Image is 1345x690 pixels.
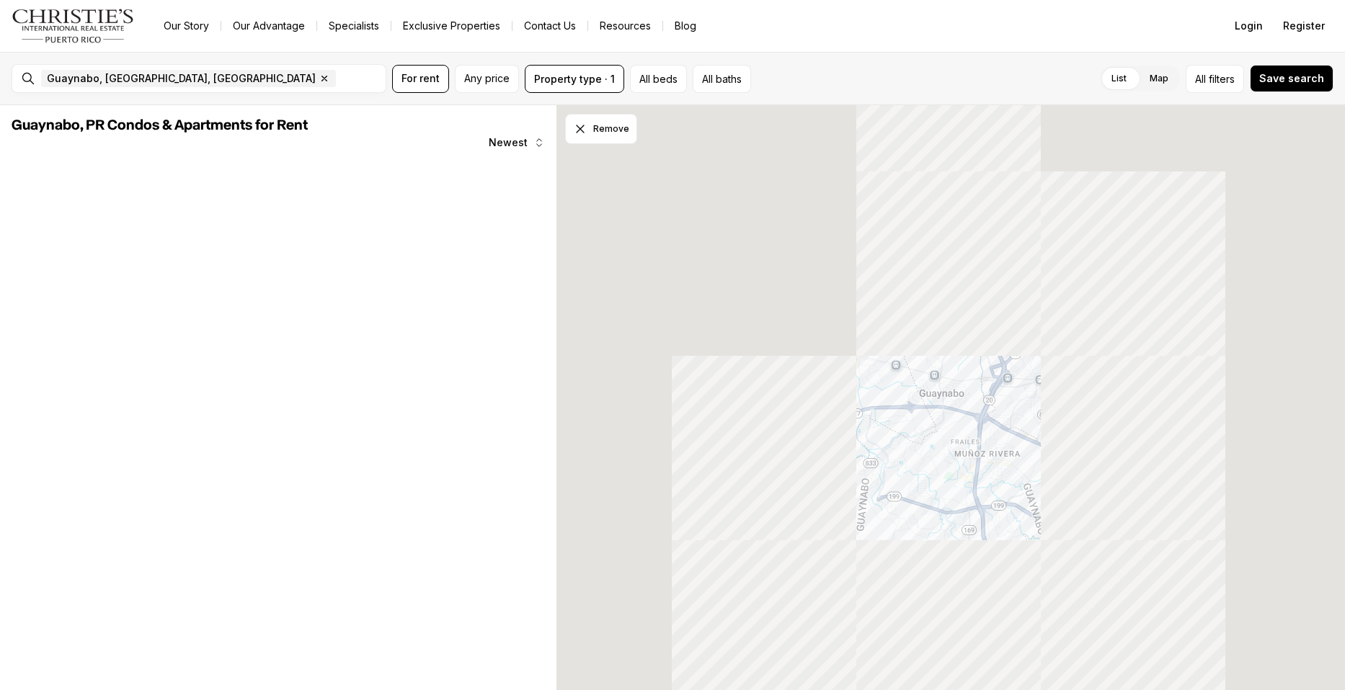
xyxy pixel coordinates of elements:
button: For rent [392,65,449,93]
a: Resources [588,16,662,36]
a: Specialists [317,16,391,36]
button: All baths [693,65,751,93]
button: Register [1274,12,1333,40]
span: Any price [464,73,510,84]
button: Any price [455,65,519,93]
a: Our Story [152,16,221,36]
span: For rent [401,73,440,84]
label: List [1100,66,1138,91]
a: Exclusive Properties [391,16,512,36]
span: Save search [1259,73,1324,84]
img: logo [12,9,135,43]
button: Allfilters [1186,65,1244,93]
span: All [1195,71,1206,86]
a: Blog [663,16,708,36]
button: Login [1226,12,1271,40]
span: filters [1209,71,1235,86]
label: Map [1138,66,1180,91]
button: Contact Us [512,16,587,36]
button: Property type · 1 [525,65,624,93]
span: Register [1283,20,1325,32]
span: Newest [489,137,528,148]
button: Save search [1250,65,1333,92]
span: Guaynabo, PR Condos & Apartments for Rent [12,118,308,133]
span: Login [1235,20,1263,32]
span: Guaynabo, [GEOGRAPHIC_DATA], [GEOGRAPHIC_DATA] [47,73,316,84]
button: Dismiss drawing [565,114,637,144]
button: All beds [630,65,687,93]
a: Our Advantage [221,16,316,36]
button: Newest [480,128,554,157]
